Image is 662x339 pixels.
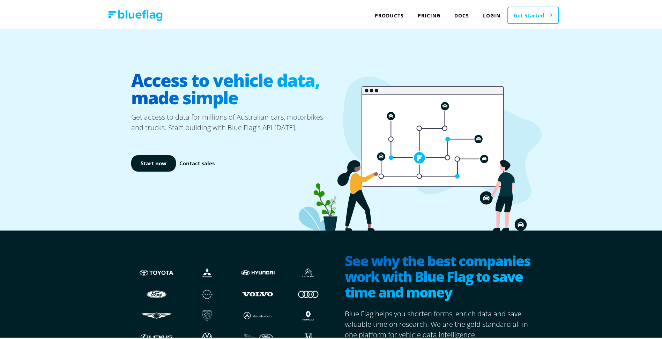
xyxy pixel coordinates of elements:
img: Toyota logo [138,265,175,278]
img: Mercedes logo [239,308,276,321]
img: Peugeot logo [189,308,225,321]
img: Mistubishi logo [189,265,225,278]
img: Volvo logo [239,286,276,299]
a: Pricing [411,7,447,21]
a: Start now [131,154,176,170]
h1: Access to vehicle data, made simple [131,65,334,111]
a: Contact sales [179,158,215,166]
div: Products [368,7,411,21]
p: Blue Flag helps you shorten forms, enrich data and save valuable time on research. We are the gol... [345,307,536,339]
p: Get access to data for millions of Australian cars, motorbikes and trucks. Start building with Bl... [131,111,334,131]
img: Ford logo [138,286,175,299]
img: Citroen logo [290,265,327,278]
img: Genesis logo [138,308,175,321]
a: Docs [447,7,476,21]
img: Audi logo [290,286,327,299]
a: Get Started [507,5,559,23]
img: Hyundai logo [239,265,276,278]
a: Login to Blue Flag application [476,7,507,21]
img: Nissan logo [189,286,225,299]
img: Blue Flag logo [108,9,163,20]
h2: See why the best companies work with Blue Flag to save time and money [345,251,536,300]
img: Renault logo [290,308,327,321]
